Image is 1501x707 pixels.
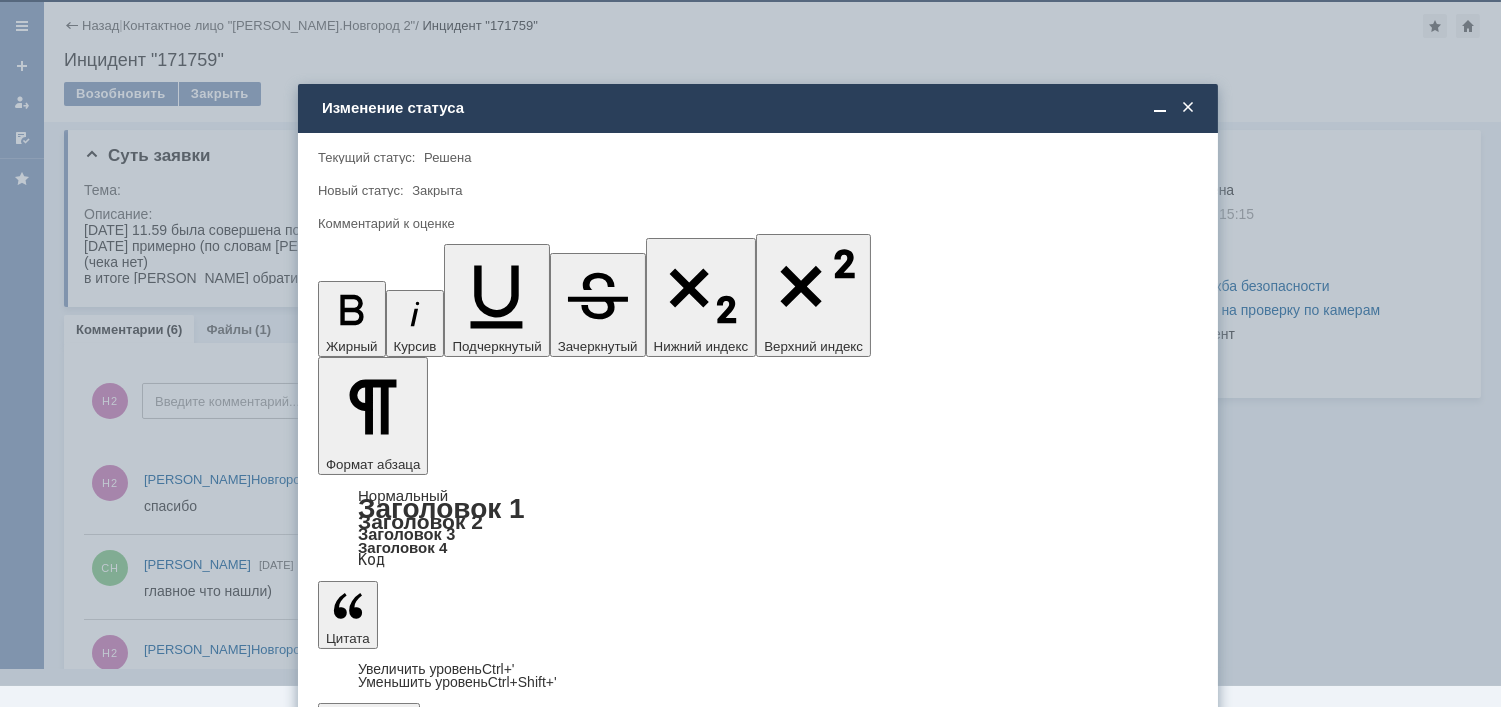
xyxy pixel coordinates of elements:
a: Decrease [358,674,557,690]
button: Нижний индекс [646,238,757,357]
button: Курсив [386,290,445,357]
span: Цитата [326,631,370,646]
button: Подчеркнутый [444,244,549,357]
span: Свернуть (Ctrl + M) [1150,99,1170,117]
a: Нормальный [358,487,448,504]
a: Заголовок 2 [358,510,483,533]
button: Зачеркнутый [550,253,646,357]
span: Закрыта [412,183,462,198]
button: Верхний индекс [756,234,871,357]
a: Заголовок 1 [358,493,525,524]
span: Решена [424,150,471,165]
div: Комментарий к оценке [318,217,1194,230]
span: Курсив [394,339,437,354]
label: Новый статус: [318,183,404,198]
span: Верхний индекс [764,339,863,354]
span: Ctrl+' [482,661,515,677]
a: Increase [358,661,515,677]
span: Закрыть [1178,99,1198,117]
a: Заголовок 3 [358,525,455,543]
a: Заголовок 4 [358,539,447,556]
button: Жирный [318,281,386,357]
div: Формат абзаца [318,489,1198,567]
span: Зачеркнутый [558,339,638,354]
span: Формат абзаца [326,457,420,472]
div: Цитата [318,663,1198,689]
span: Нижний индекс [654,339,749,354]
span: Подчеркнутый [452,339,541,354]
span: Ctrl+Shift+' [488,674,557,690]
div: Изменение статуса [322,99,1198,117]
button: Цитата [318,581,378,649]
span: Жирный [326,339,378,354]
button: Формат абзаца [318,357,428,475]
label: Текущий статус: [318,150,415,165]
a: Код [358,551,385,569]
